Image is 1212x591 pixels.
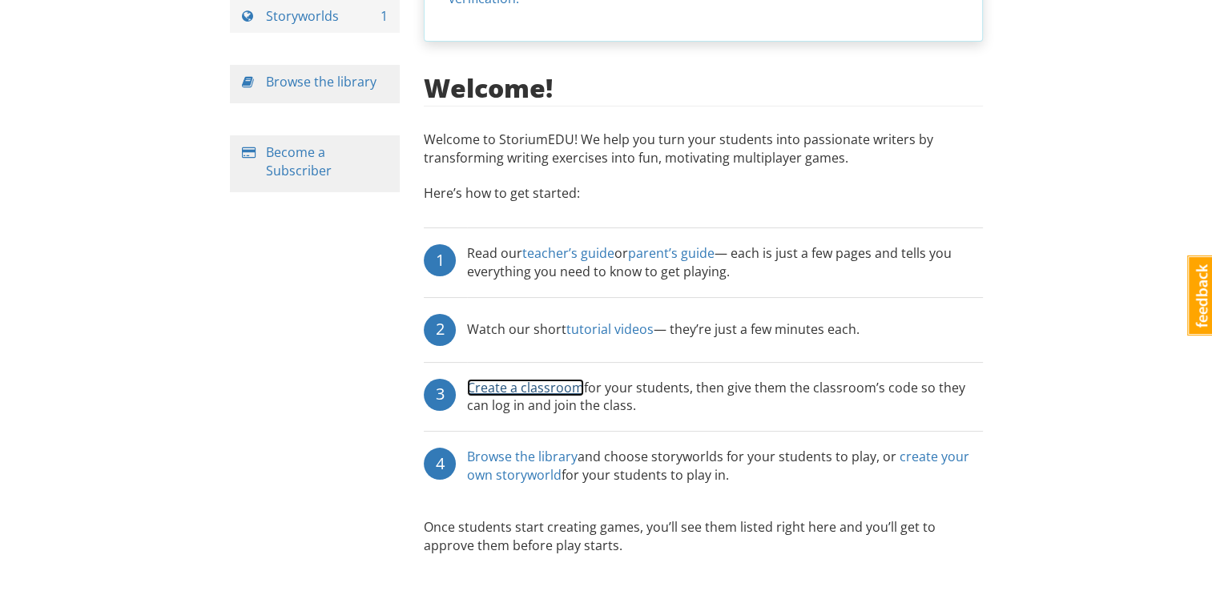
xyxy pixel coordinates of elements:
a: Browse the library [467,448,578,465]
a: Browse the library [266,73,376,90]
a: Become a Subscriber [266,143,332,179]
div: 3 [424,379,456,411]
div: 1 [424,244,456,276]
div: Read our or — each is just a few pages and tells you everything you need to know to get playing. [467,244,983,281]
a: Create a classroom [467,379,584,396]
a: teacher’s guide [522,244,614,262]
h2: Welcome! [424,74,553,102]
p: Once students start creating games, you’ll see them listed right here and you’ll get to approve t... [424,518,983,555]
a: create your own storyworld [467,448,969,484]
div: Watch our short — they’re just a few minutes each. [467,314,860,346]
a: tutorial videos [566,320,654,338]
a: parent’s guide [628,244,715,262]
div: 2 [424,314,456,346]
p: Welcome to StoriumEDU! We help you turn your students into passionate writers by transforming wri... [424,131,983,175]
div: and choose storyworlds for your students to play, or for your students to play in. [467,448,983,484]
div: for your students, then give them the classroom’s code so they can log in and join the class. [467,379,983,416]
div: 4 [424,448,456,480]
p: Here’s how to get started: [424,184,983,219]
span: 1 [381,7,388,26]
